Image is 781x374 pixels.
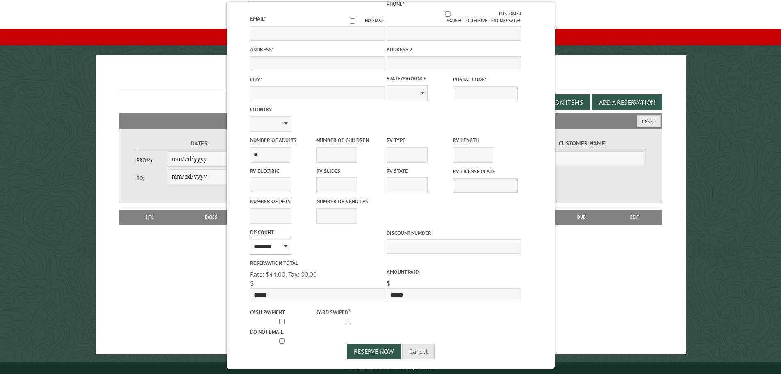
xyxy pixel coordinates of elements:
label: Dates [137,139,262,148]
th: Site [123,210,176,225]
label: City [250,76,385,83]
label: Amount paid [387,268,521,276]
th: Dates [176,210,246,225]
input: No email [340,18,365,24]
label: Number of Pets [250,197,315,205]
span: Rate: $44.00, Tax: $0.00 [250,270,317,278]
label: RV Electric [250,167,315,175]
label: RV Type [387,136,451,144]
th: Edit [607,210,663,225]
label: State/Province [387,75,451,83]
th: Due [556,210,607,225]
label: Number of Vehicles [316,197,381,205]
label: Card swiped [316,307,381,316]
label: Reservation Total [250,259,385,267]
label: Customer Name [519,139,644,148]
label: RV State [387,167,451,175]
button: Reset [637,115,661,127]
h1: Reservations [119,68,663,91]
button: Add a Reservation [592,94,662,110]
label: RV Length [453,136,518,144]
h2: Filters [119,113,663,129]
label: To: [137,174,168,182]
small: © Campground Commander LLC. All rights reserved. [344,365,437,370]
label: No email [340,17,385,24]
button: Cancel [402,344,435,359]
label: Number of Adults [250,136,315,144]
label: From: [137,156,168,164]
span: $ [387,279,390,287]
label: Address [250,46,385,53]
label: RV License Plate [453,167,518,175]
label: Discount Number [387,229,521,237]
label: Cash payment [250,308,315,316]
label: RV Slides [316,167,381,175]
label: Country [250,106,385,113]
label: Number of Children [316,136,381,144]
button: Edit Add-on Items [520,94,590,110]
span: $ [250,279,254,287]
label: Address 2 [387,46,521,53]
label: Postal Code [453,76,518,83]
input: Customer agrees to receive text messages [396,11,499,17]
label: Do not email [250,328,315,336]
a: ? [348,307,350,313]
button: Reserve Now [347,344,401,359]
label: Email [250,15,266,22]
label: Phone [387,0,405,7]
label: Customer agrees to receive text messages [387,10,521,24]
label: Discount [250,228,385,236]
